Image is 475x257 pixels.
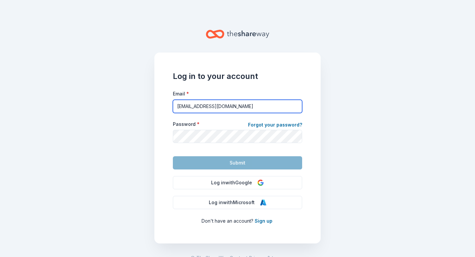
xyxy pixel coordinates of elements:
span: Don ' t have an account? [202,218,253,224]
label: Password [173,121,200,128]
a: Home [206,26,269,42]
button: Log inwithGoogle [173,176,302,189]
h1: Log in to your account [173,71,302,82]
label: Email [173,91,189,97]
button: Log inwithMicrosoft [173,196,302,209]
img: Google Logo [257,179,264,186]
a: Sign up [255,218,272,224]
img: Microsoft Logo [260,199,267,206]
a: Forgot your password? [248,121,302,130]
